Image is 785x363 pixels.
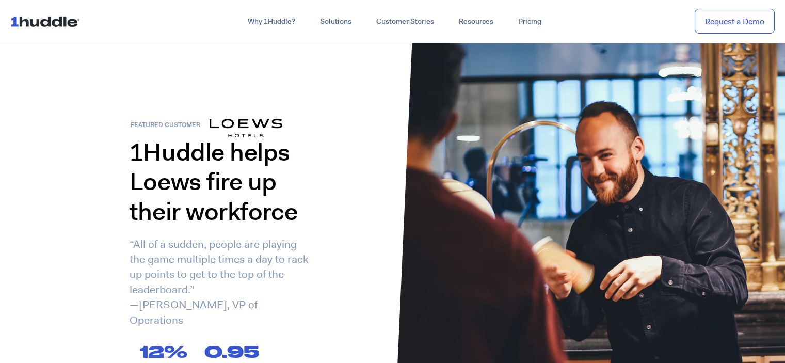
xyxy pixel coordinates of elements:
[130,237,310,328] p: “All of a sudden, people are playing the game multiple times a day to rack up points to get to th...
[364,12,446,31] a: Customer Stories
[308,12,364,31] a: Solutions
[140,343,164,359] span: 12
[10,11,84,31] img: ...
[446,12,506,31] a: Resources
[695,9,775,34] a: Request a Demo
[204,343,259,359] span: 0.95
[506,12,554,31] a: Pricing
[164,343,196,359] span: %
[235,12,308,31] a: Why 1Huddle?
[130,137,310,227] h1: 1Huddle helps Loews fire up their workforce
[131,122,209,129] h6: Featured customer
